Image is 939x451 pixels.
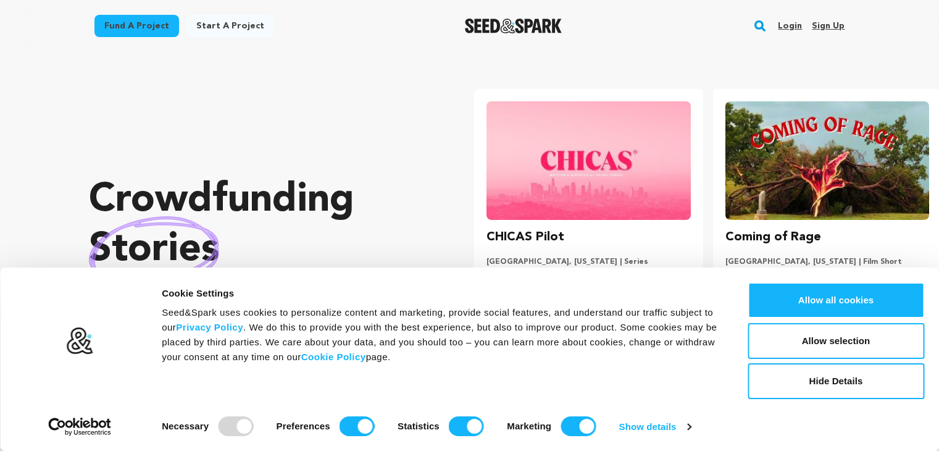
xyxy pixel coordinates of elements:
[465,19,562,33] a: Seed&Spark Homepage
[748,363,924,399] button: Hide Details
[748,323,924,359] button: Allow selection
[465,19,562,33] img: Seed&Spark Logo Dark Mode
[176,322,243,332] a: Privacy Policy
[89,216,219,284] img: hand sketched image
[161,411,162,412] legend: Consent Selection
[725,101,929,220] img: Coming of Rage image
[162,421,209,431] strong: Necessary
[486,227,564,247] h3: CHICAS Pilot
[162,305,720,365] div: Seed&Spark uses cookies to personalize content and marketing, provide social features, and unders...
[748,282,924,318] button: Allow all cookies
[725,257,929,267] p: [GEOGRAPHIC_DATA], [US_STATE] | Film Short
[398,421,440,431] strong: Statistics
[186,15,274,37] a: Start a project
[725,227,821,247] h3: Coming of Rage
[507,421,551,431] strong: Marketing
[486,101,690,220] img: CHICAS Pilot image
[812,16,845,36] a: Sign up
[94,15,179,37] a: Fund a project
[277,421,330,431] strong: Preferences
[89,176,425,324] p: Crowdfunding that .
[26,418,134,436] a: Usercentrics Cookiebot - opens in a new window
[162,286,720,301] div: Cookie Settings
[619,418,691,436] a: Show details
[486,257,690,267] p: [GEOGRAPHIC_DATA], [US_STATE] | Series
[66,327,94,355] img: logo
[301,352,366,362] a: Cookie Policy
[778,16,802,36] a: Login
